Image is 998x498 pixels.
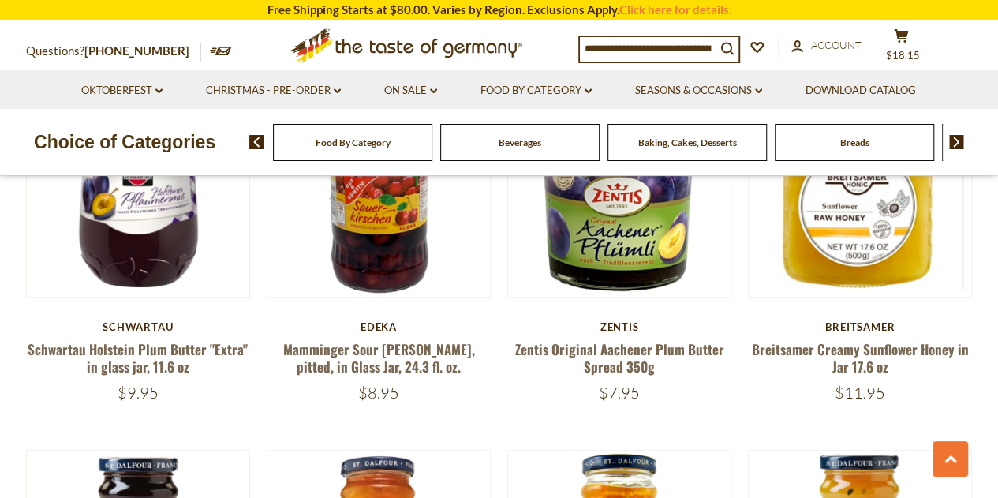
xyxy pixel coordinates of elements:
[749,73,972,297] img: Breitsamer Creamy Sunflower Honey in Jar 17.6 oz
[118,383,159,403] span: $9.95
[28,339,248,376] a: Schwartau Holstein Plum Butter "Extra" in glass jar, 11.6 oz
[26,320,251,333] div: Schwartau
[384,82,437,99] a: On Sale
[267,73,491,297] img: Mamminger Sour Morello Cherries, pitted, in Glass Jar, 24.3 fl. oz.
[316,137,391,148] a: Food By Category
[81,82,163,99] a: Oktoberfest
[84,43,189,58] a: [PHONE_NUMBER]
[599,383,640,403] span: $7.95
[635,82,762,99] a: Seasons & Occasions
[206,82,341,99] a: Christmas - PRE-ORDER
[507,320,732,333] div: Zentis
[515,339,724,376] a: Zentis Original Aachener Plum Butter Spread 350g
[358,383,399,403] span: $8.95
[480,82,592,99] a: Food By Category
[811,39,862,51] span: Account
[791,37,862,54] a: Account
[638,137,737,148] a: Baking, Cakes, Desserts
[886,49,920,62] span: $18.15
[267,320,492,333] div: Edeka
[26,41,201,62] p: Questions?
[835,383,885,403] span: $11.95
[619,2,731,17] a: Click here for details.
[27,73,250,297] img: Schwartau Holstein Plum Butter "Extra" in glass jar, 11.6 oz
[249,135,264,149] img: previous arrow
[748,320,973,333] div: Breitsamer
[752,339,969,376] a: Breitsamer Creamy Sunflower Honey in Jar 17.6 oz
[499,137,541,148] a: Beverages
[508,73,731,297] img: Zentis Original Aachener Plum Butter Spread 350g
[878,28,925,68] button: $18.15
[282,339,474,376] a: Mamminger Sour [PERSON_NAME], pitted, in Glass Jar, 24.3 fl. oz.
[806,82,916,99] a: Download Catalog
[840,137,869,148] a: Breads
[949,135,964,149] img: next arrow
